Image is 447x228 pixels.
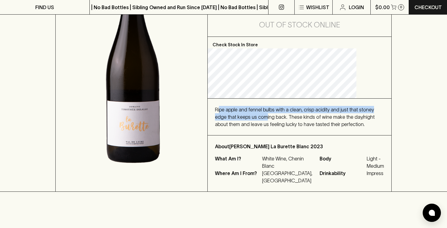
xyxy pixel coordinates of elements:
[215,170,261,184] p: Where Am I From?
[429,210,435,216] img: bubble-icon
[35,4,54,11] p: FIND US
[367,170,384,177] span: Impress
[306,4,329,11] p: Wishlist
[414,4,442,11] p: Checkout
[320,170,365,177] span: Drinkability
[262,155,312,170] p: White Wine, Chenin Blanc
[400,5,402,9] p: 0
[320,155,365,170] span: Body
[349,4,364,11] p: Login
[215,107,375,127] span: Ripe apple and fennel bulbs with a clean, crisp acidity and just that stoney edge that keeps us c...
[262,170,312,184] p: [GEOGRAPHIC_DATA], [GEOGRAPHIC_DATA]
[375,4,390,11] p: $0.00
[215,155,261,170] p: What Am I?
[215,143,384,150] p: About [PERSON_NAME] La Burette Blanc 2023
[259,20,340,30] h5: Out of Stock Online
[208,37,391,48] p: Check Stock In Store
[367,155,384,170] span: Light - Medium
